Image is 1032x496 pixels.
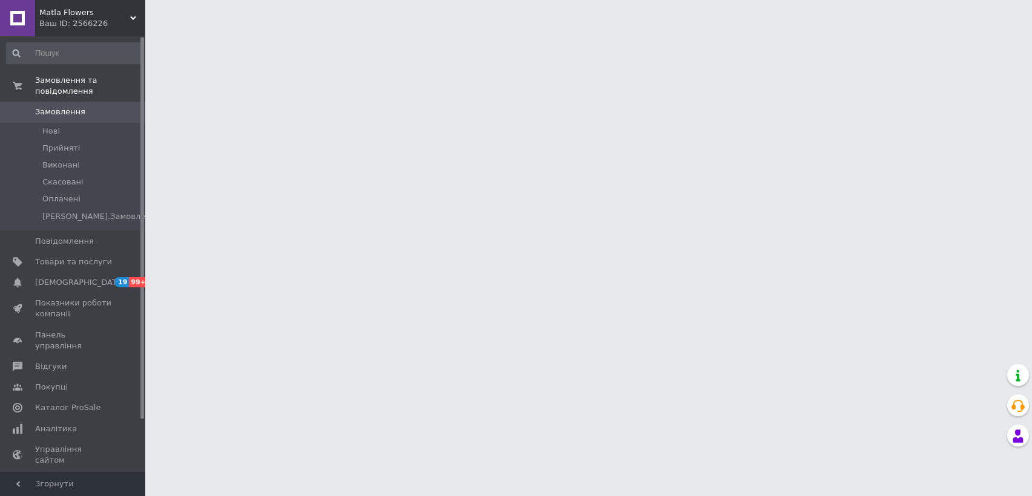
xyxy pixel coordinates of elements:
[35,361,67,372] span: Відгуки
[35,402,100,413] span: Каталог ProSale
[35,330,112,351] span: Панель управління
[35,298,112,319] span: Показники роботи компанії
[39,7,130,18] span: Matla Flowers
[39,18,145,29] div: Ваш ID: 2566226
[42,211,160,222] span: [PERSON_NAME].Замовлення
[35,277,125,288] span: [DEMOGRAPHIC_DATA]
[129,277,149,287] span: 99+
[42,160,80,171] span: Виконані
[35,106,85,117] span: Замовлення
[35,423,77,434] span: Аналітика
[42,143,80,154] span: Прийняті
[115,277,129,287] span: 19
[42,126,60,137] span: Нові
[42,177,84,188] span: Скасовані
[35,444,112,466] span: Управління сайтом
[35,75,145,97] span: Замовлення та повідомлення
[6,42,142,64] input: Пошук
[35,256,112,267] span: Товари та послуги
[35,236,94,247] span: Повідомлення
[35,382,68,393] span: Покупці
[42,194,81,204] span: Оплачені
